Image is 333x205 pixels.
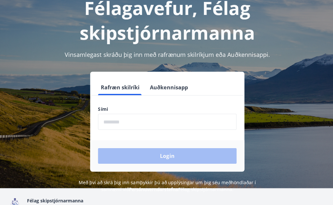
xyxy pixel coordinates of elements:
[128,185,177,191] a: Persónuverndarstefna
[78,178,255,191] span: Með því að skrá þig inn samþykkir þú að upplýsingar um þig séu meðhöndlaðar í samræmi við Félag s...
[98,105,235,112] label: Sími
[27,196,83,202] span: Félag skipstjórnarmanna
[147,79,190,95] button: Auðkennisapp
[64,50,269,58] span: Vinsamlegast skráðu þig inn með rafrænum skilríkjum eða Auðkennisappi.
[98,79,141,95] button: Rafræn skilríki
